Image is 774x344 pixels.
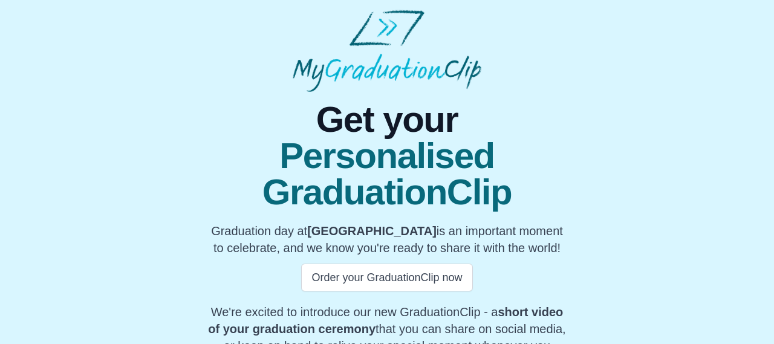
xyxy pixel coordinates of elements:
[208,305,563,336] b: short video of your graduation ceremony
[293,10,481,92] img: MyGraduationClip
[208,222,566,256] p: Graduation day at is an important moment to celebrate, and we know you're ready to share it with ...
[301,264,472,291] button: Order your GraduationClip now
[307,224,437,238] b: [GEOGRAPHIC_DATA]
[208,138,566,210] span: Personalised GraduationClip
[208,102,566,138] span: Get your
